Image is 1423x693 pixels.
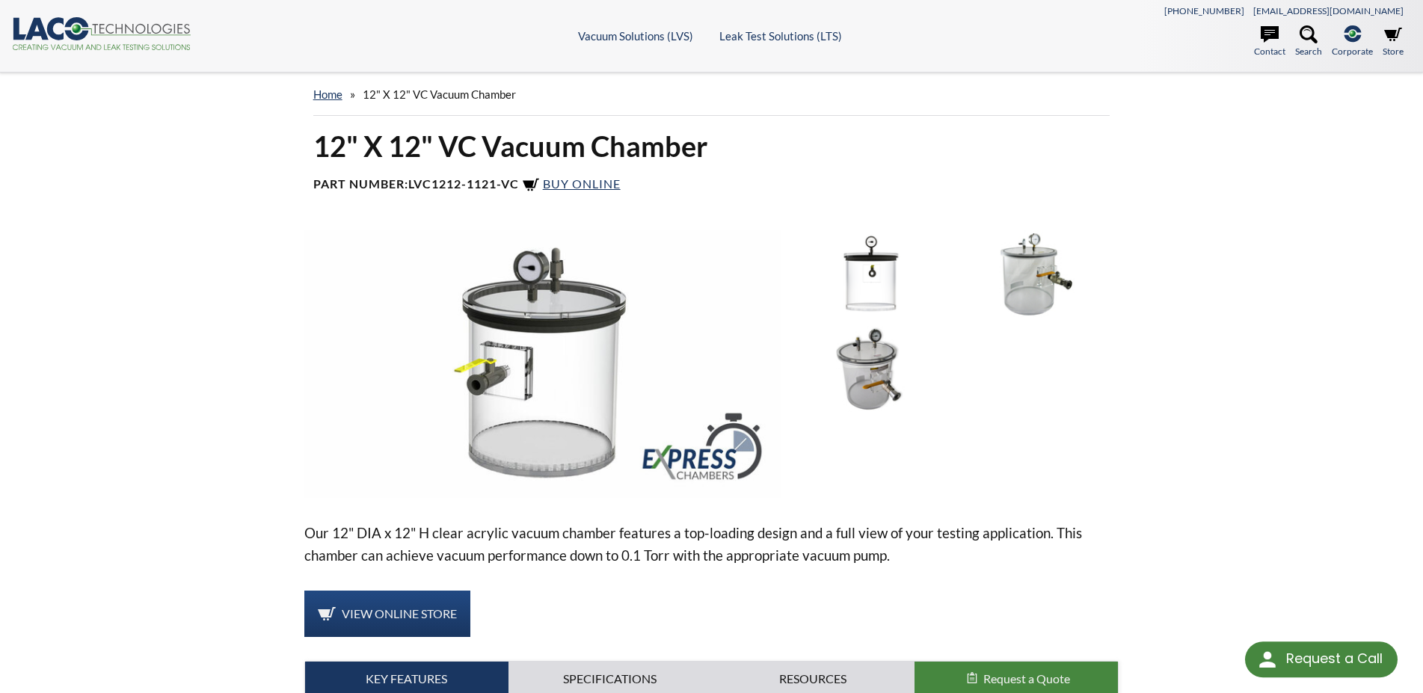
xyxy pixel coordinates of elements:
[342,606,457,620] span: View Online Store
[408,176,519,191] b: LVC1212-1121-VC
[313,176,1110,194] h4: Part Number:
[1295,25,1322,58] a: Search
[1245,641,1398,677] div: Request a Call
[543,176,621,191] span: Buy Online
[1254,25,1285,58] a: Contact
[363,87,516,101] span: 12" X 12" VC Vacuum Chamber
[304,522,1119,567] p: Our 12" DIA x 12" H clear acrylic vacuum chamber features a top-loading design and a full view of...
[793,325,948,412] img: LVC1212-1121-VC, top angled view
[522,176,621,191] a: Buy Online
[1253,5,1404,16] a: [EMAIL_ADDRESS][DOMAIN_NAME]
[956,230,1111,317] img: LVC1212-1121-VC, front angled view
[313,73,1110,116] div: »
[793,230,948,317] img: LVC1212-1121-VC, front view
[304,230,781,498] img: LVC1212-1121-VC Express Chamber, angled view
[719,29,842,43] a: Leak Test Solutions (LTS)
[578,29,693,43] a: Vacuum Solutions (LVS)
[1383,25,1404,58] a: Store
[983,671,1070,686] span: Request a Quote
[313,128,1110,164] h1: 12" X 12" VC Vacuum Chamber
[1164,5,1244,16] a: [PHONE_NUMBER]
[304,591,470,637] a: View Online Store
[313,87,342,101] a: home
[1256,647,1279,671] img: round button
[1286,641,1383,676] div: Request a Call
[1332,44,1373,58] span: Corporate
